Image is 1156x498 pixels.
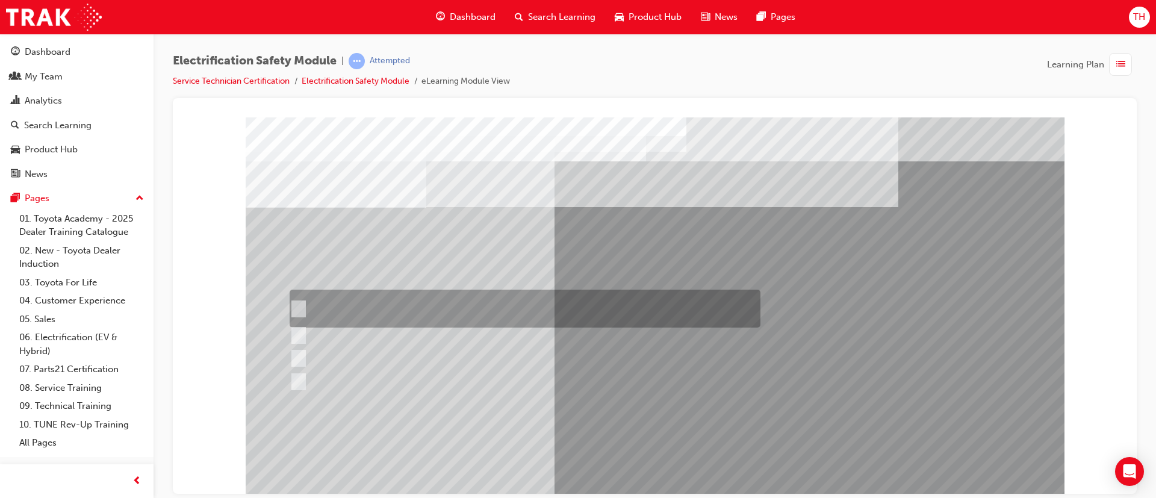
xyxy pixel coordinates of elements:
[25,45,70,59] div: Dashboard
[615,10,624,25] span: car-icon
[6,4,102,31] img: Trak
[757,10,766,25] span: pages-icon
[629,10,682,24] span: Product Hub
[515,10,523,25] span: search-icon
[11,96,20,107] span: chart-icon
[5,139,149,161] a: Product Hub
[14,310,149,329] a: 05. Sales
[135,191,144,207] span: up-icon
[302,76,409,86] a: Electrification Safety Module
[173,54,337,68] span: Electrification Safety Module
[14,379,149,397] a: 08. Service Training
[14,416,149,434] a: 10. TUNE Rev-Up Training
[11,169,20,180] span: news-icon
[25,143,78,157] div: Product Hub
[5,41,149,63] a: Dashboard
[14,241,149,273] a: 02. New - Toyota Dealer Induction
[605,5,691,30] a: car-iconProduct Hub
[1047,58,1104,72] span: Learning Plan
[701,10,710,25] span: news-icon
[14,210,149,241] a: 01. Toyota Academy - 2025 Dealer Training Catalogue
[715,10,738,24] span: News
[25,167,48,181] div: News
[426,5,505,30] a: guage-iconDashboard
[5,39,149,187] button: DashboardMy TeamAnalyticsSearch LearningProduct HubNews
[1133,10,1145,24] span: TH
[14,273,149,292] a: 03. Toyota For Life
[436,10,445,25] span: guage-icon
[747,5,805,30] a: pages-iconPages
[14,434,149,452] a: All Pages
[370,55,410,67] div: Attempted
[528,10,595,24] span: Search Learning
[421,75,510,89] li: eLearning Module View
[14,328,149,360] a: 06. Electrification (EV & Hybrid)
[25,191,49,205] div: Pages
[14,397,149,416] a: 09. Technical Training
[5,187,149,210] button: Pages
[11,145,20,155] span: car-icon
[5,114,149,137] a: Search Learning
[25,70,63,84] div: My Team
[11,120,19,131] span: search-icon
[11,47,20,58] span: guage-icon
[14,291,149,310] a: 04. Customer Experience
[505,5,605,30] a: search-iconSearch Learning
[1047,53,1137,76] button: Learning Plan
[5,66,149,88] a: My Team
[173,76,290,86] a: Service Technician Certification
[1129,7,1150,28] button: TH
[1115,457,1144,486] div: Open Intercom Messenger
[771,10,795,24] span: Pages
[14,360,149,379] a: 07. Parts21 Certification
[11,193,20,204] span: pages-icon
[5,90,149,112] a: Analytics
[450,10,496,24] span: Dashboard
[691,5,747,30] a: news-iconNews
[25,94,62,108] div: Analytics
[132,474,141,489] span: prev-icon
[349,53,365,69] span: learningRecordVerb_ATTEMPT-icon
[11,72,20,82] span: people-icon
[5,163,149,185] a: News
[24,119,92,132] div: Search Learning
[1116,57,1125,72] span: list-icon
[341,54,344,68] span: |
